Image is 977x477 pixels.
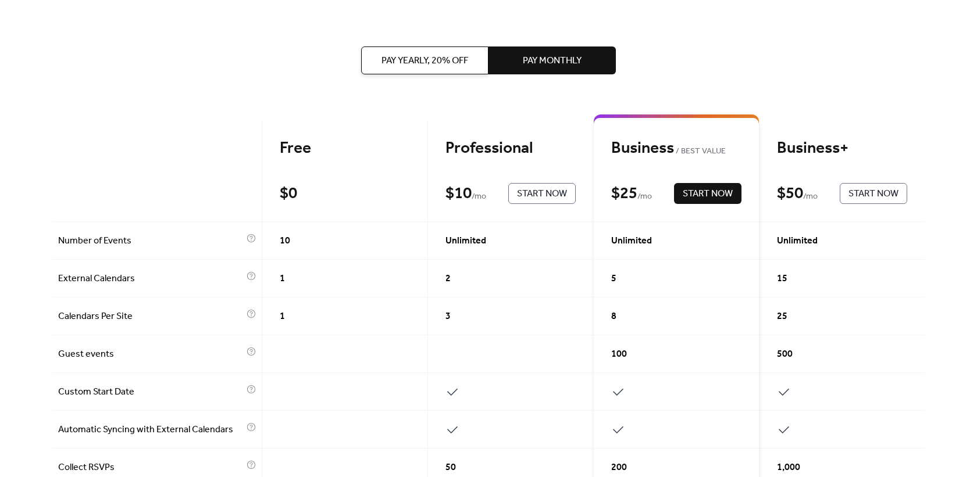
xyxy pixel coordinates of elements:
span: / mo [803,190,818,204]
span: Start Now [683,187,733,201]
div: Professional [445,138,576,159]
span: / mo [637,190,652,204]
button: Start Now [840,183,907,204]
span: Pay Yearly, 20% off [381,54,468,68]
span: 1 [280,272,285,286]
div: Free [280,138,410,159]
span: 1,000 [777,461,800,475]
div: $ 50 [777,184,803,204]
span: Automatic Syncing with External Calendars [58,423,244,437]
span: Unlimited [445,234,486,248]
div: $ 0 [280,184,297,204]
div: Business [611,138,741,159]
button: Start Now [674,183,741,204]
span: Calendars Per Site [58,310,244,324]
span: 25 [777,310,787,324]
span: / mo [472,190,486,204]
button: Pay Monthly [489,46,616,74]
span: Number of Events [58,234,244,248]
button: Start Now [508,183,576,204]
span: 2 [445,272,451,286]
span: Unlimited [777,234,818,248]
span: 3 [445,310,451,324]
span: 8 [611,310,616,324]
div: $ 25 [611,184,637,204]
span: 100 [611,347,627,361]
span: Start Now [517,187,567,201]
span: Unlimited [611,234,652,248]
span: 10 [280,234,290,248]
span: Collect RSVPs [58,461,244,475]
button: Pay Yearly, 20% off [361,46,489,74]
span: 15 [777,272,787,286]
span: External Calendars [58,272,244,286]
span: Guest events [58,347,244,361]
span: 5 [611,272,616,286]
span: Pay Monthly [523,54,582,68]
span: 50 [445,461,456,475]
span: 200 [611,461,627,475]
span: BEST VALUE [674,145,726,159]
div: $ 10 [445,184,472,204]
span: Start Now [848,187,898,201]
span: 500 [777,347,793,361]
div: Business+ [777,138,907,159]
span: 1 [280,310,285,324]
span: Custom Start Date [58,385,244,399]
